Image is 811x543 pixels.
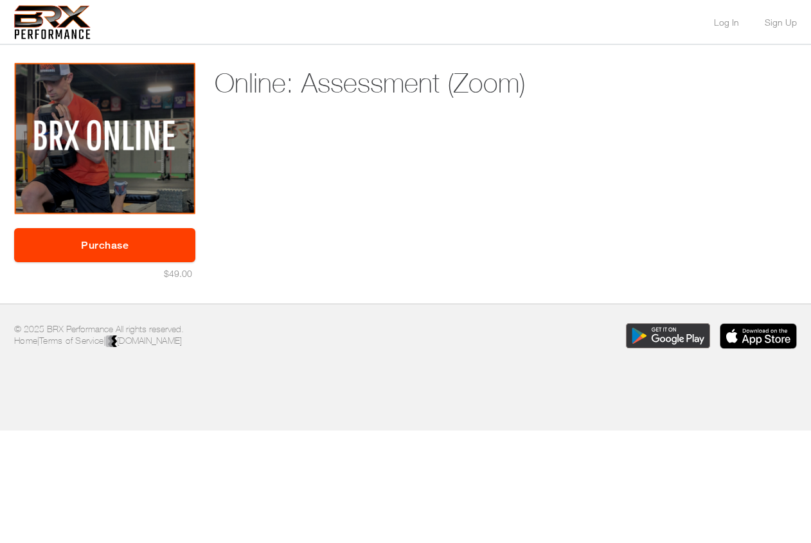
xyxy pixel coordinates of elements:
img: Download the BRX Performance app for iOS [720,323,797,349]
img: Download the BRX Performance app for Google Play [626,323,711,349]
a: Log In [714,18,739,27]
p: © 2025 BRX Performance All rights reserved. | | [14,323,396,348]
a: Home [14,335,37,346]
a: Sign Up [765,18,797,27]
img: ios_large.PNG [14,62,195,215]
img: 6f7da32581c89ca25d665dc3aae533e4f14fe3ef_original.svg [14,5,91,39]
img: colorblack-fill [105,335,117,348]
a: Purchase [14,228,195,262]
span: $49.00 [164,268,192,279]
a: Terms of Service [39,335,103,346]
h1: Online: Assessment (Zoom) [215,64,697,102]
a: [DOMAIN_NAME] [105,335,182,346]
